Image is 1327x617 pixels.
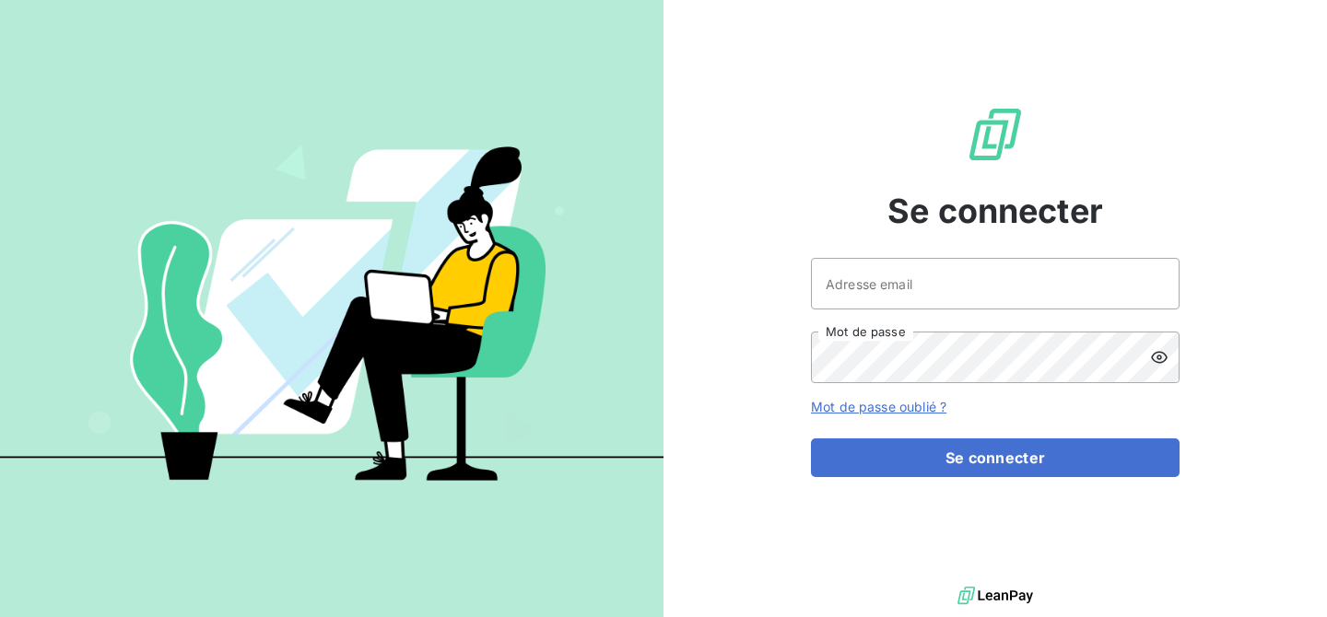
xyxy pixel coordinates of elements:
input: placeholder [811,258,1180,309]
a: Mot de passe oublié ? [811,399,946,414]
img: Logo LeanPay [966,105,1025,164]
button: Se connecter [811,438,1180,477]
span: Se connecter [887,186,1103,236]
img: logo [957,582,1033,610]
